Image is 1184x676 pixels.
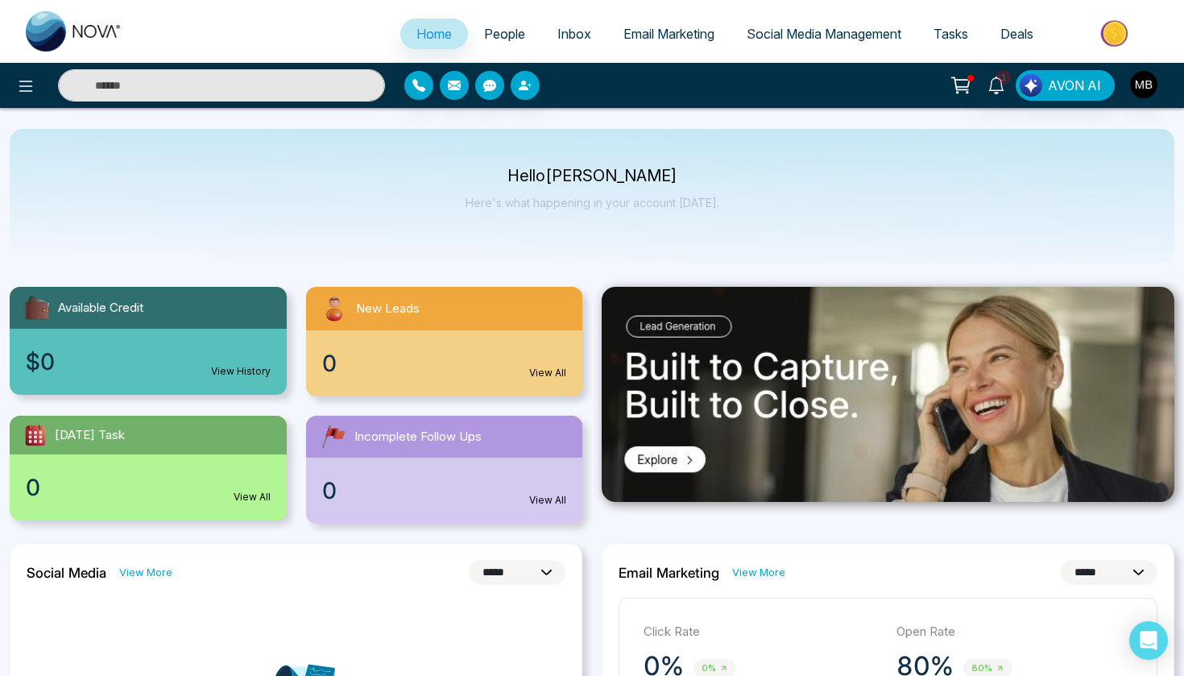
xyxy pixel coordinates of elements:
span: 0 [26,471,40,504]
img: Market-place.gif [1058,15,1174,52]
a: Inbox [541,19,607,49]
img: followUps.svg [319,422,348,451]
span: AVON AI [1048,76,1101,95]
a: View All [529,366,566,380]
h2: Social Media [27,565,106,581]
span: Deals [1000,26,1033,42]
img: Lead Flow [1020,74,1042,97]
span: People [484,26,525,42]
a: Tasks [917,19,984,49]
span: 1 [996,70,1011,85]
a: View All [234,490,271,504]
img: availableCredit.svg [23,293,52,322]
a: View More [119,565,172,580]
div: Open Intercom Messenger [1129,621,1168,660]
img: . [602,287,1174,502]
span: Tasks [934,26,968,42]
h2: Email Marketing [619,565,719,581]
span: Social Media Management [747,26,901,42]
a: Home [400,19,468,49]
span: Home [416,26,452,42]
p: Here's what happening in your account [DATE]. [466,196,719,209]
span: [DATE] Task [55,426,125,445]
a: 1 [977,70,1016,98]
a: View More [732,565,785,580]
img: User Avatar [1130,71,1157,98]
span: New Leads [356,300,420,318]
span: Incomplete Follow Ups [354,428,482,446]
span: $0 [26,345,55,379]
p: Open Rate [896,623,1133,641]
span: Inbox [557,26,591,42]
a: View All [529,493,566,508]
a: Incomplete Follow Ups0View All [296,416,593,524]
img: todayTask.svg [23,422,48,448]
span: 0 [322,474,337,508]
button: AVON AI [1016,70,1115,101]
span: Available Credit [58,299,143,317]
a: People [468,19,541,49]
a: Deals [984,19,1049,49]
img: Nova CRM Logo [26,11,122,52]
a: View History [211,364,271,379]
span: Email Marketing [623,26,714,42]
span: 0 [322,346,337,380]
p: Hello [PERSON_NAME] [466,169,719,183]
a: Email Marketing [607,19,731,49]
a: New Leads0View All [296,287,593,396]
a: Social Media Management [731,19,917,49]
p: Click Rate [644,623,880,641]
img: newLeads.svg [319,293,350,324]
